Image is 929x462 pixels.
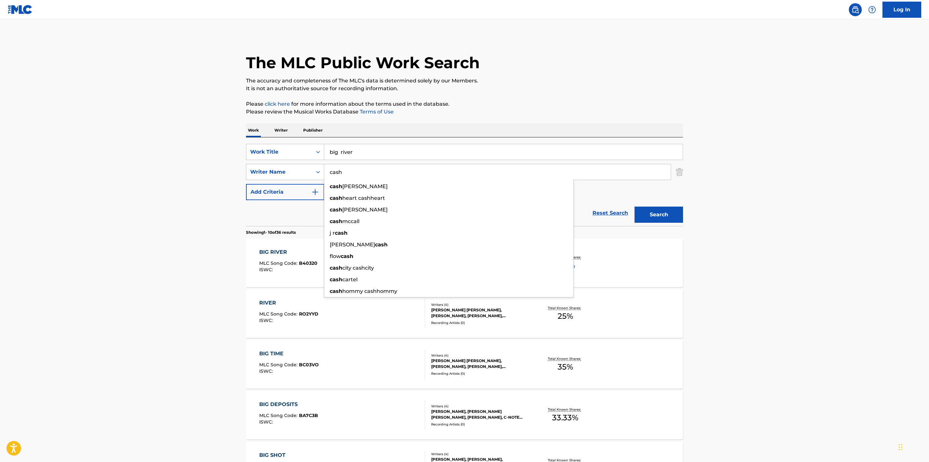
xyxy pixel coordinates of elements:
img: MLC Logo [8,5,33,14]
div: Writers ( 4 ) [431,302,529,307]
span: j r [330,230,335,236]
div: [PERSON_NAME], [PERSON_NAME] [PERSON_NAME], [PERSON_NAME], C-NOTE CASH [431,409,529,420]
span: mccall [342,218,359,224]
a: Log In [882,2,921,18]
strong: cash [330,276,342,283]
p: The accuracy and completeness of The MLC's data is determined solely by our Members. [246,77,683,85]
iframe: Chat Widget [897,431,929,462]
span: flow [330,253,341,259]
strong: cash [330,218,342,224]
a: BIG DEPOSITSMLC Song Code:BA7C3BISWC:Writers (4)[PERSON_NAME], [PERSON_NAME] [PERSON_NAME], [PERS... [246,391,683,439]
span: ISWC : [259,368,274,374]
span: 33.33 % [552,412,578,424]
span: [PERSON_NAME] [342,183,388,189]
strong: cash [335,230,347,236]
a: BIG RIVERMLC Song Code:B40320ISWC:Writers (1)[PERSON_NAME]Recording Artists (5161)[PERSON_NAME], ... [246,239,683,287]
span: city cashcity [342,265,374,271]
span: MLC Song Code : [259,362,299,368]
span: ISWC : [259,267,274,273]
div: BIG DEPOSITS [259,401,318,408]
a: RIVERMLC Song Code:RO2YYDISWC:Writers (4)[PERSON_NAME] [PERSON_NAME], [PERSON_NAME], [PERSON_NAME... [246,289,683,338]
a: Reset Search [589,206,631,220]
div: Help [866,3,879,16]
button: Add Criteria [246,184,324,200]
div: Writers ( 4 ) [431,353,529,358]
a: BIG TIMEMLC Song Code:BC03VOISWC:Writers (4)[PERSON_NAME] [PERSON_NAME], [PERSON_NAME], [PERSON_N... [246,340,683,389]
span: B40320 [299,260,317,266]
span: ISWC : [259,317,274,323]
form: Search Form [246,144,683,226]
span: MLC Song Code : [259,260,299,266]
div: Writer Name [250,168,308,176]
div: Recording Artists ( 0 ) [431,371,529,376]
div: Recording Artists ( 0 ) [431,422,529,427]
div: [PERSON_NAME] [PERSON_NAME], [PERSON_NAME], [PERSON_NAME], [PERSON_NAME] [431,307,529,319]
strong: cash [330,195,342,201]
p: Work [246,124,261,137]
span: 25 % [558,310,573,322]
img: help [868,6,876,14]
a: Public Search [849,3,862,16]
p: Total Known Shares: [548,306,582,310]
div: Trascina [899,437,902,457]
span: ISWC : [259,419,274,425]
span: MLC Song Code : [259,413,299,418]
p: Writer [272,124,290,137]
span: MLC Song Code : [259,311,299,317]
div: BIG TIME [259,350,319,358]
div: Work Title [250,148,308,156]
div: [PERSON_NAME] [PERSON_NAME], [PERSON_NAME], [PERSON_NAME], [PERSON_NAME] [431,358,529,370]
span: BA7C3B [299,413,318,418]
div: BIG SHOT [259,451,319,459]
div: RIVER [259,299,318,307]
span: [PERSON_NAME] [342,207,388,213]
img: Delete Criterion [676,164,683,180]
strong: cash [375,242,388,248]
img: 9d2ae6d4665cec9f34b9.svg [311,188,319,196]
div: Widget chat [897,431,929,462]
p: Total Known Shares: [548,407,582,412]
div: BIG RIVER [259,248,317,256]
div: Recording Artists ( 0 ) [431,320,529,325]
p: Please for more information about the terms used in the database. [246,100,683,108]
p: Total Known Shares: [548,356,582,361]
strong: cash [330,265,342,271]
span: 35 % [558,361,573,373]
p: Please review the Musical Works Database [246,108,683,116]
strong: cash [341,253,353,259]
span: heart cashheart [342,195,385,201]
span: hommy cashhommy [342,288,397,294]
strong: cash [330,207,342,213]
h1: The MLC Public Work Search [246,53,480,72]
p: Showing 1 - 10 of 36 results [246,230,296,235]
strong: cash [330,288,342,294]
img: search [851,6,859,14]
div: Writers ( 4 ) [431,452,529,457]
a: click here [265,101,290,107]
span: [PERSON_NAME] [330,242,375,248]
span: RO2YYD [299,311,318,317]
a: Terms of Use [358,109,394,115]
strong: cash [330,183,342,189]
p: It is not an authoritative source for recording information. [246,85,683,92]
span: BC03VO [299,362,319,368]
p: Publisher [301,124,325,137]
button: Search [635,207,683,223]
span: cartel [342,276,358,283]
div: Writers ( 4 ) [431,404,529,409]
